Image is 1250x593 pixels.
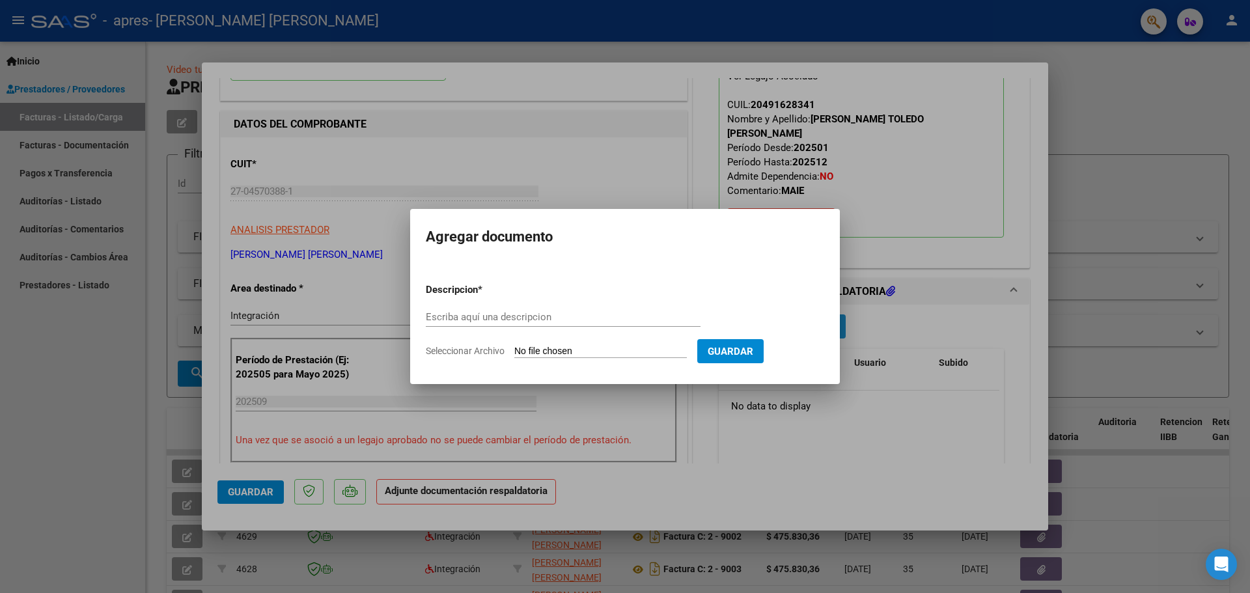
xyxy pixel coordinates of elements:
[426,346,505,356] span: Seleccionar Archivo
[426,283,546,297] p: Descripcion
[1206,549,1237,580] div: Open Intercom Messenger
[708,346,753,357] span: Guardar
[426,225,824,249] h2: Agregar documento
[697,339,764,363] button: Guardar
